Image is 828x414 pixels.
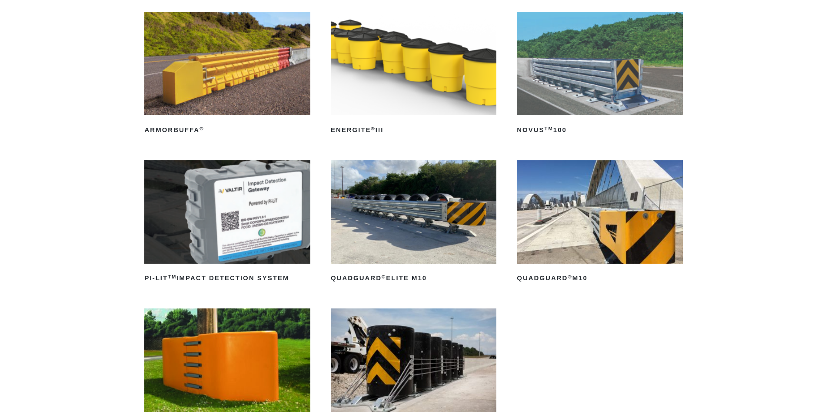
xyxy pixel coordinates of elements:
h2: ArmorBuffa [144,123,310,137]
sup: TM [545,126,553,131]
h2: PI-LIT Impact Detection System [144,272,310,285]
a: ENERGITE®III [331,12,496,137]
sup: ® [371,126,376,131]
a: ArmorBuffa® [144,12,310,137]
h2: NOVUS 100 [517,123,682,137]
sup: TM [168,274,176,279]
sup: ® [200,126,204,131]
a: QuadGuard®M10 [517,160,682,285]
h2: ENERGITE III [331,123,496,137]
sup: ® [568,274,572,279]
a: QuadGuard®Elite M10 [331,160,496,285]
sup: ® [382,274,386,279]
a: NOVUSTM100 [517,12,682,137]
h2: QuadGuard Elite M10 [331,272,496,285]
a: PI-LITTMImpact Detection System [144,160,310,285]
h2: QuadGuard M10 [517,272,682,285]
